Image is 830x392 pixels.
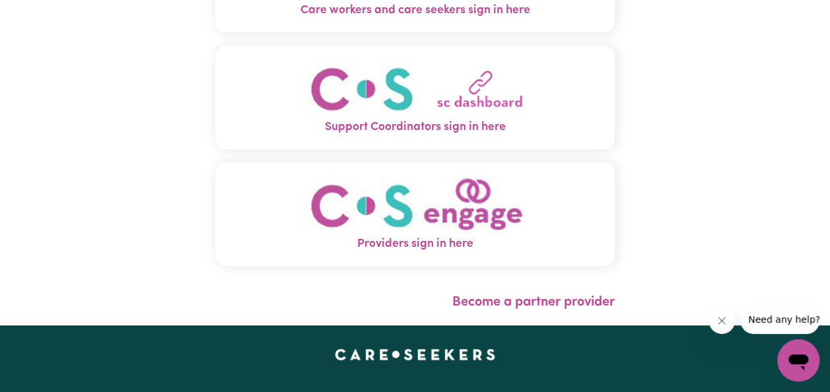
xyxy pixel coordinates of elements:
a: Become a partner provider [452,296,615,309]
iframe: Button to launch messaging window [777,339,819,381]
button: Support Coordinators sign in here [215,46,615,149]
span: Support Coordinators sign in here [215,119,615,136]
span: Care workers and care seekers sign in here [215,2,615,19]
iframe: Close message [709,308,735,334]
button: Providers sign in here [215,162,615,266]
span: Need any help? [8,9,80,20]
iframe: Message from company [740,305,819,334]
span: Providers sign in here [215,236,615,253]
a: Careseekers home page [335,349,495,360]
